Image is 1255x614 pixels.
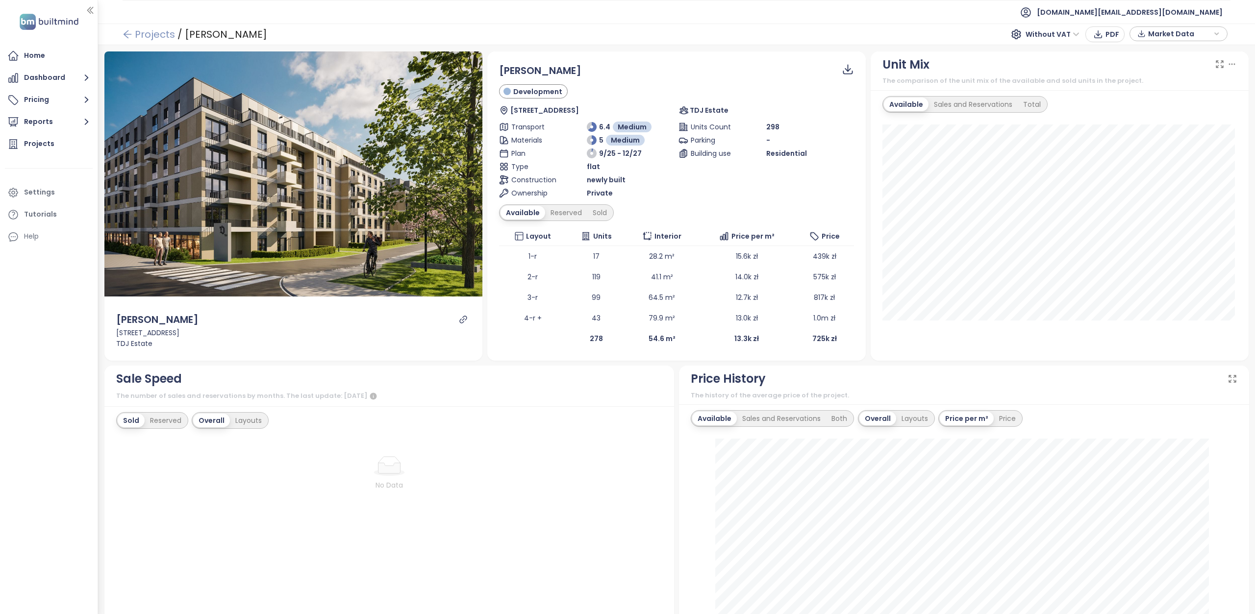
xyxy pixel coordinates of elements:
a: link [459,315,468,324]
div: / [177,25,182,43]
button: Dashboard [5,68,93,88]
span: Layout [526,231,551,242]
span: 12.7k zł [736,293,758,302]
div: Help [5,227,93,246]
a: Projects [5,134,93,154]
td: 4-r + [499,308,566,328]
td: 2-r [499,267,566,287]
span: Private [587,188,613,198]
span: Construction [511,174,555,185]
div: Price [994,412,1021,425]
span: PDF [1105,29,1119,40]
div: Available [884,98,929,111]
div: Sale Speed [116,369,182,388]
span: Building use [691,148,735,159]
a: arrow-left Projects [123,25,175,43]
td: 64.5 m² [626,287,698,308]
div: Overall [193,414,230,427]
span: 14.0k zł [735,272,758,282]
span: Transport [511,122,555,132]
td: 41.1 m² [626,267,698,287]
td: 1-r [499,246,566,267]
span: arrow-left [123,29,132,39]
span: [PERSON_NAME] [499,63,581,78]
span: newly built [587,174,626,185]
button: PDF [1085,26,1125,42]
span: 15.6k zł [736,251,758,261]
span: Ownership [511,188,555,198]
div: button [1135,26,1222,41]
span: 5 [599,135,603,146]
span: Type [511,161,555,172]
span: Parking [691,135,735,146]
div: The history of the average price of the project. [691,391,1237,400]
div: Available [501,206,545,220]
button: Pricing [5,90,93,110]
div: The number of sales and reservations by months. The last update: [DATE] [116,391,663,402]
span: 1.0m zł [813,313,835,323]
div: Home [24,49,45,62]
span: 9/25 - 12/27 [599,148,642,159]
div: Layouts [230,414,267,427]
div: Reserved [545,206,587,220]
span: Medium [618,122,647,132]
span: Units [593,231,612,242]
span: Units Count [691,122,735,132]
b: 725k zł [812,334,837,344]
td: 28.2 m² [626,246,698,267]
span: Development [513,86,562,97]
span: Price [822,231,840,242]
td: 43 [567,308,626,328]
div: Sales and Reservations [737,412,826,425]
span: - [766,135,770,145]
span: TDJ Estate [690,105,728,116]
img: logo [17,12,81,32]
span: Residential [766,148,807,159]
td: 99 [567,287,626,308]
td: 79.9 m² [626,308,698,328]
a: Settings [5,183,93,202]
div: Price History [691,369,766,388]
div: [PERSON_NAME] [116,312,199,327]
div: Both [826,412,853,425]
span: 298 [766,122,779,132]
div: Tutorials [24,208,57,221]
div: Available [692,412,737,425]
div: Projects [24,138,54,150]
div: Unit Mix [882,55,929,74]
td: 119 [567,267,626,287]
span: Plan [511,148,555,159]
span: 13.0k zł [736,313,758,323]
span: Market Data [1148,26,1211,41]
span: Medium [611,135,640,146]
b: 278 [590,334,603,344]
div: No Data [145,480,634,491]
div: Reserved [145,414,187,427]
a: Tutorials [5,205,93,224]
div: Overall [859,412,896,425]
span: 6.4 [599,122,610,132]
span: Price per m² [731,231,775,242]
span: [STREET_ADDRESS] [510,105,579,116]
span: [DOMAIN_NAME][EMAIL_ADDRESS][DOMAIN_NAME] [1037,0,1223,24]
div: Total [1018,98,1046,111]
div: [PERSON_NAME] [185,25,267,43]
span: Interior [654,231,681,242]
b: 13.3k zł [734,334,759,344]
div: TDJ Estate [116,338,471,349]
span: 817k zł [814,293,835,302]
div: Layouts [896,412,933,425]
td: 3-r [499,287,566,308]
a: Home [5,46,93,66]
td: 17 [567,246,626,267]
div: Help [24,230,39,243]
div: Settings [24,186,55,198]
span: 575k zł [813,272,836,282]
div: Sales and Reservations [929,98,1018,111]
span: Materials [511,135,555,146]
div: Sold [587,206,612,220]
div: The comparison of the unit mix of the available and sold units in the project. [882,76,1237,86]
button: Reports [5,112,93,132]
span: Without VAT [1026,27,1079,42]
